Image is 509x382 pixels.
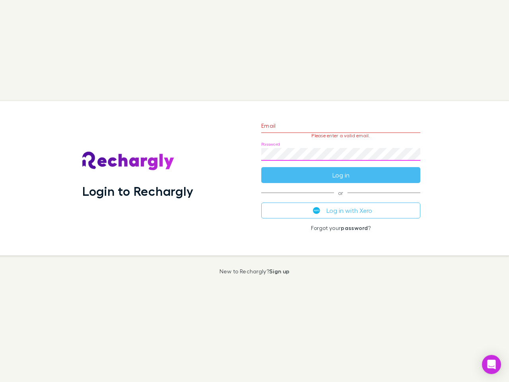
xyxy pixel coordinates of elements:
[261,167,420,183] button: Log in
[82,152,175,171] img: Rechargly's Logo
[269,268,289,275] a: Sign up
[82,183,193,199] h1: Login to Rechargly
[313,207,320,214] img: Xero's logo
[261,193,420,193] span: or
[341,224,368,231] a: password
[261,225,420,231] p: Forgot your ?
[482,355,501,374] div: Open Intercom Messenger
[261,141,280,147] label: Password
[261,133,420,138] p: Please enter a valid email.
[261,203,420,218] button: Log in with Xero
[220,268,290,275] p: New to Rechargly?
